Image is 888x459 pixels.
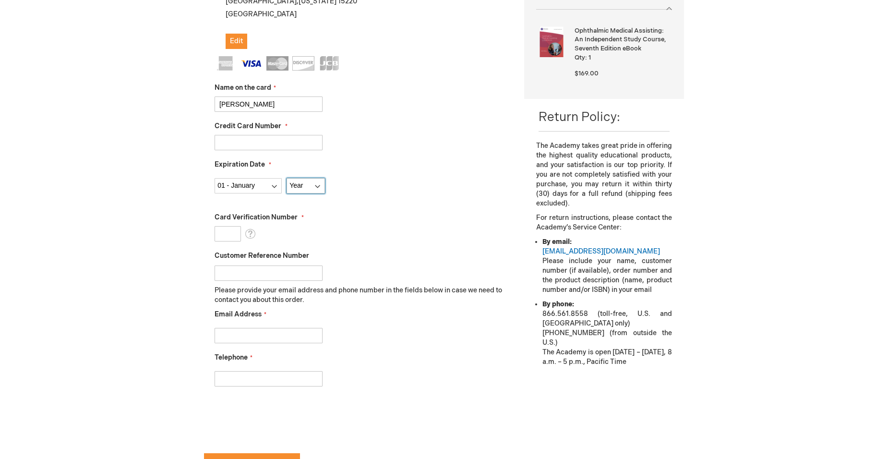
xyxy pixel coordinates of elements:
span: Return Policy: [539,110,620,125]
img: Discover [292,56,314,71]
img: Ophthalmic Medical Assisting: An Independent Study Course, Seventh Edition eBook [536,26,567,57]
iframe: reCAPTCHA [204,402,350,439]
input: Card Verification Number [215,226,241,242]
span: Name on the card [215,84,271,92]
span: 1 [588,54,591,61]
span: Card Verification Number [215,213,298,221]
img: JCB [318,56,340,71]
p: For return instructions, please contact the Academy’s Service Center: [536,213,672,232]
span: Customer Reference Number [215,252,309,260]
span: Qty [575,54,585,61]
span: Email Address [215,310,262,318]
img: American Express [215,56,237,71]
strong: By email: [542,238,572,246]
span: Telephone [215,353,248,362]
img: Visa [240,56,263,71]
li: 866.561.8558 (toll-free, U.S. and [GEOGRAPHIC_DATA] only) [PHONE_NUMBER] (from outside the U.S.) ... [542,300,672,367]
img: MasterCard [266,56,288,71]
span: Expiration Date [215,160,265,169]
p: The Academy takes great pride in offering the highest quality educational products, and your sati... [536,141,672,208]
strong: Ophthalmic Medical Assisting: An Independent Study Course, Seventh Edition eBook [575,26,670,53]
span: Edit [230,37,243,45]
span: Credit Card Number [215,122,281,130]
button: Edit [226,34,247,49]
strong: By phone: [542,300,574,308]
input: Credit Card Number [215,135,323,150]
span: $169.00 [575,70,599,77]
a: [EMAIL_ADDRESS][DOMAIN_NAME] [542,247,660,255]
p: Please provide your email address and phone number in the fields below in case we need to contact... [215,286,510,305]
li: Please include your name, customer number (if available), order number and the product descriptio... [542,237,672,295]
